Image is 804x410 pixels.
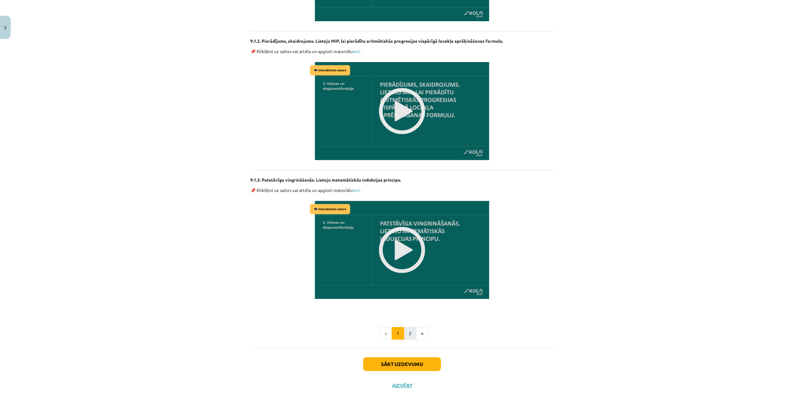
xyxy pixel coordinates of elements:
[392,327,404,340] button: 1
[250,327,554,340] nav: Page navigation example
[390,382,414,389] button: Aizvērt
[250,38,503,44] strong: 9.1.2. Pierādījums, skaidrojums. Lietoju MIP, lai pierādītu aritmētiskās progresijas vispārīgā lo...
[404,327,416,340] button: 2
[353,48,361,54] a: šeit.
[250,177,401,183] strong: 9.1.3. Patstāvīga vingrināšanās. Lietoju matemātiskās indukcijas principu.
[250,187,554,194] p: 📌 Klikšķini uz saites vai attēla un apgūsti materiālu
[353,187,361,193] a: šeit.
[416,327,428,340] button: »
[4,26,7,30] img: icon-close-lesson-0947bae3869378f0d4975bcd49f059093ad1ed9edebbc8119c70593378902aed.svg
[250,48,554,55] p: 📌 Klikšķini uz saites vai attēla un apgūsti materiālu
[363,357,441,371] button: Sākt uzdevumu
